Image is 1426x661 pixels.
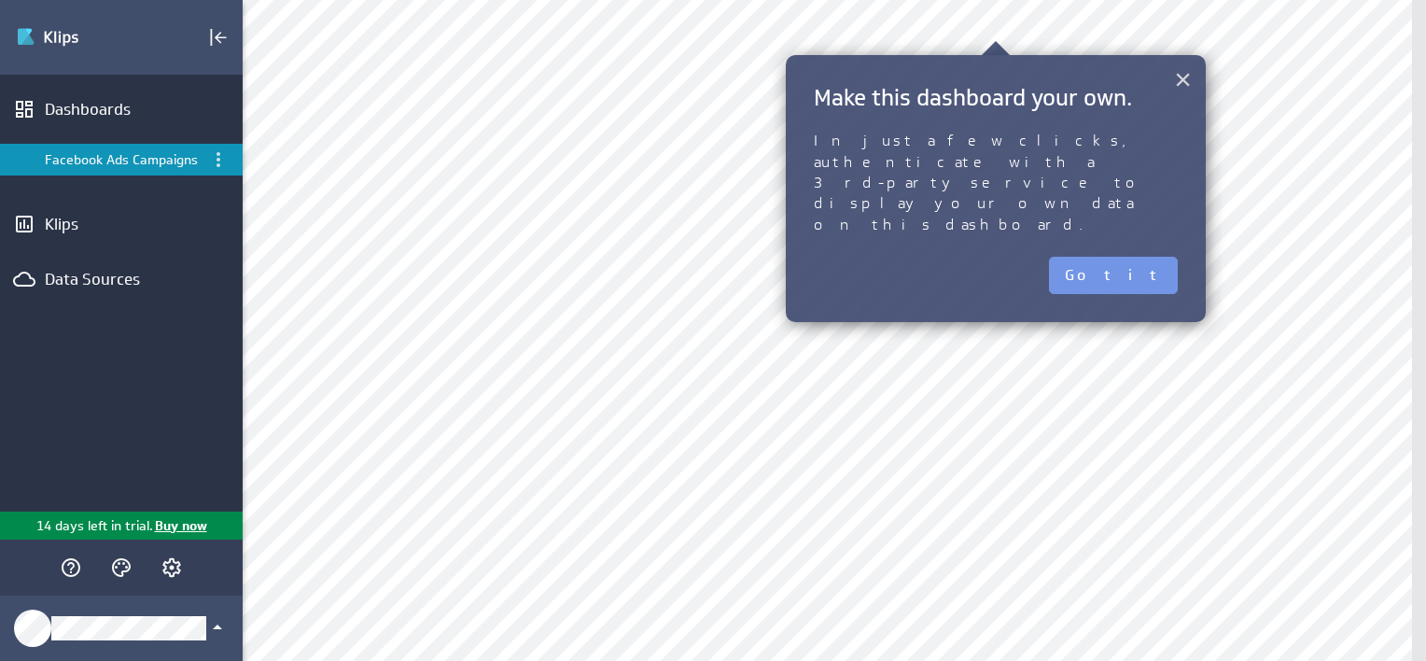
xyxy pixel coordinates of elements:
svg: Themes [110,556,133,579]
button: Got it [1049,257,1178,294]
div: Klips [45,214,198,234]
div: Dashboard menu [207,148,230,171]
div: Dashboards [45,99,198,120]
svg: Account and settings [161,556,183,579]
div: Menu [205,147,231,173]
div: Account and settings [156,552,188,584]
div: Menu [207,148,230,171]
p: In just a few clicks, authenticate with a 3rd-party service to display your own data on this dash... [814,131,1178,235]
div: Go to Dashboards [16,22,147,52]
div: Help [55,552,87,584]
div: Collapse [203,21,234,53]
button: Close [1174,61,1192,98]
p: 14 days left in trial. [36,516,153,536]
div: Themes [105,552,137,584]
p: Buy now [153,516,207,536]
div: Data Sources [45,269,198,289]
div: Facebook Ads Campaigns [45,151,201,168]
img: Klipfolio klips logo [16,22,147,52]
h2: Make this dashboard your own. [814,83,1178,112]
